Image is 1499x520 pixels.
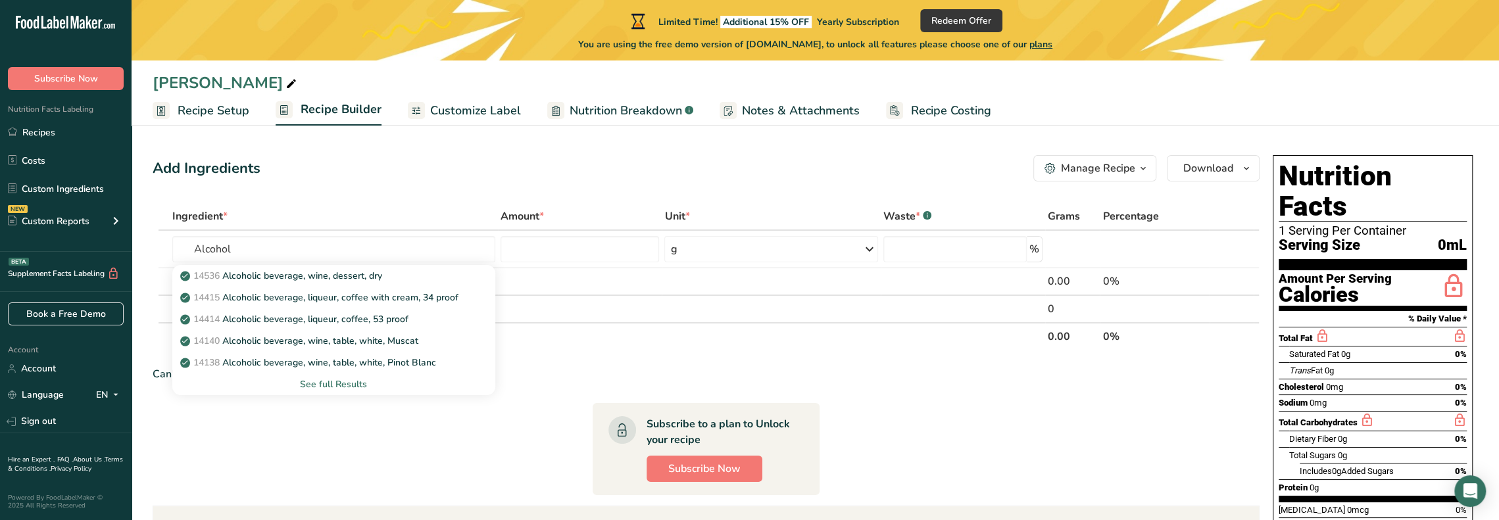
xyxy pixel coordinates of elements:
[1279,285,1392,304] div: Calories
[1289,434,1336,444] span: Dietary Fiber
[1300,466,1394,476] span: Includes Added Sugars
[1289,366,1323,375] span: Fat
[1289,349,1339,359] span: Saturated Fat
[720,16,812,28] span: Additional 15% OFF
[720,96,860,126] a: Notes & Attachments
[301,101,381,118] span: Recipe Builder
[1279,273,1392,285] div: Amount Per Serving
[183,312,408,326] p: Alcoholic beverage, liqueur, coffee, 53 proof
[1455,398,1467,408] span: 0%
[153,158,260,179] div: Add Ingredients
[817,16,899,28] span: Yearly Subscription
[172,265,495,287] a: 14536Alcoholic beverage, wine, dessert, dry
[1438,237,1467,254] span: 0mL
[1279,382,1324,392] span: Cholesterol
[73,455,105,464] a: About Us .
[668,461,741,477] span: Subscribe Now
[1279,417,1358,427] span: Total Carbohydrates
[1332,466,1341,476] span: 0g
[1456,505,1467,515] span: 0%
[1325,366,1334,375] span: 0g
[170,322,1045,350] th: Net Totals
[570,102,682,120] span: Nutrition Breakdown
[578,37,1052,51] span: You are using the free demo version of [DOMAIN_NAME], to unlock all features please choose one of...
[1326,382,1343,392] span: 0mg
[8,455,55,464] a: Hire an Expert .
[153,96,249,126] a: Recipe Setup
[183,291,458,304] p: Alcoholic beverage, liqueur, coffee with cream, 34 proof
[1455,382,1467,392] span: 0%
[931,14,991,28] span: Redeem Offer
[1048,301,1098,317] div: 0
[8,383,64,406] a: Language
[742,102,860,120] span: Notes & Attachments
[501,208,544,224] span: Amount
[172,373,495,395] div: See full Results
[9,258,29,266] div: BETA
[193,270,220,282] span: 14536
[1279,237,1360,254] span: Serving Size
[1061,160,1135,176] div: Manage Recipe
[1279,505,1345,515] span: [MEDICAL_DATA]
[1455,434,1467,444] span: 0%
[1347,505,1369,515] span: 0mcg
[1455,349,1467,359] span: 0%
[193,335,220,347] span: 14140
[183,334,418,348] p: Alcoholic beverage, wine, table, white, Muscat
[8,205,28,213] div: NEW
[1279,333,1313,343] span: Total Fat
[276,95,381,126] a: Recipe Builder
[1100,322,1210,350] th: 0%
[178,102,249,120] span: Recipe Setup
[193,313,220,325] span: 14414
[547,96,693,126] a: Nutrition Breakdown
[1183,160,1233,176] span: Download
[628,13,899,29] div: Limited Time!
[172,287,495,308] a: 14415Alcoholic beverage, liqueur, coffee with cream, 34 proof
[183,356,436,369] p: Alcoholic beverage, wine, table, white, Pinot Blanc
[8,67,124,90] button: Subscribe Now
[920,9,1002,32] button: Redeem Offer
[1310,483,1319,492] span: 0g
[1167,155,1260,181] button: Download
[883,208,931,224] div: Waste
[1338,450,1347,460] span: 0g
[172,352,495,373] a: 14138Alcoholic beverage, wine, table, white, Pinot Blanc
[911,102,991,120] span: Recipe Costing
[193,291,220,304] span: 14415
[172,308,495,330] a: 14414Alcoholic beverage, liqueur, coffee, 53 proof
[1341,349,1350,359] span: 0g
[1279,483,1308,492] span: Protein
[1454,475,1486,507] div: Open Intercom Messenger
[647,416,793,448] div: Subscribe to a plan to Unlock your recipe
[183,377,485,391] div: See full Results
[8,214,89,228] div: Custom Reports
[193,356,220,369] span: 14138
[34,72,98,85] span: Subscribe Now
[57,455,73,464] a: FAQ .
[1289,450,1336,460] span: Total Sugars
[886,96,991,126] a: Recipe Costing
[1102,208,1158,224] span: Percentage
[96,387,124,403] div: EN
[1048,273,1098,289] div: 0.00
[1279,161,1467,222] h1: Nutrition Facts
[664,208,689,224] span: Unit
[647,456,762,482] button: Subscribe Now
[183,269,382,283] p: Alcoholic beverage, wine, dessert, dry
[153,366,1260,382] div: Can't find your ingredient?
[1048,208,1080,224] span: Grams
[172,236,495,262] input: Add Ingredient
[1310,398,1327,408] span: 0mg
[153,71,299,95] div: [PERSON_NAME]
[430,102,521,120] span: Customize Label
[8,302,124,325] a: Book a Free Demo
[670,241,677,257] div: g
[51,464,91,473] a: Privacy Policy
[1338,434,1347,444] span: 0g
[8,494,124,509] div: Powered By FoodLabelMaker © 2025 All Rights Reserved
[172,208,228,224] span: Ingredient
[1455,466,1467,476] span: 0%
[1033,155,1156,181] button: Manage Recipe
[172,330,495,352] a: 14140Alcoholic beverage, wine, table, white, Muscat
